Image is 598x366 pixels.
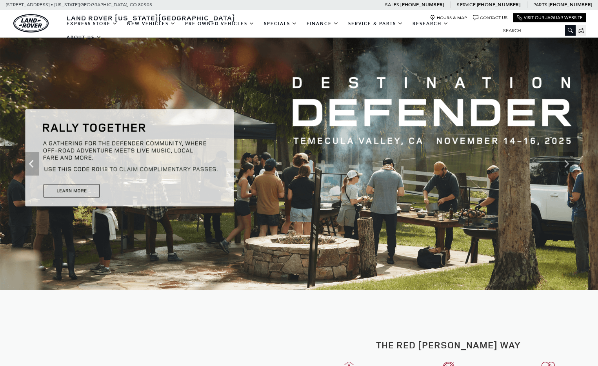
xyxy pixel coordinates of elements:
a: [PHONE_NUMBER] [400,2,444,8]
a: Pre-Owned Vehicles [180,17,259,31]
a: Research [408,17,453,31]
img: Land Rover [13,14,49,33]
a: Hours & Map [430,15,467,21]
a: [STREET_ADDRESS] • [US_STATE][GEOGRAPHIC_DATA], CO 80905 [6,2,152,7]
span: Parts [533,2,547,7]
a: [PHONE_NUMBER] [477,2,520,8]
a: [PHONE_NUMBER] [549,2,592,8]
span: Service [457,2,475,7]
a: Land Rover [US_STATE][GEOGRAPHIC_DATA] [62,13,240,22]
input: Search [497,26,576,35]
a: Service & Parts [344,17,408,31]
h2: The Red [PERSON_NAME] Way [305,340,593,350]
a: land-rover [13,14,49,33]
a: About Us [62,31,106,44]
span: Sales [385,2,399,7]
span: Land Rover [US_STATE][GEOGRAPHIC_DATA] [67,13,235,22]
a: New Vehicles [122,17,180,31]
a: Finance [302,17,344,31]
nav: Main Navigation [62,17,497,44]
a: Specials [259,17,302,31]
a: EXPRESS STORE [62,17,122,31]
a: Contact Us [473,15,507,21]
a: Visit Our Jaguar Website [517,15,583,21]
